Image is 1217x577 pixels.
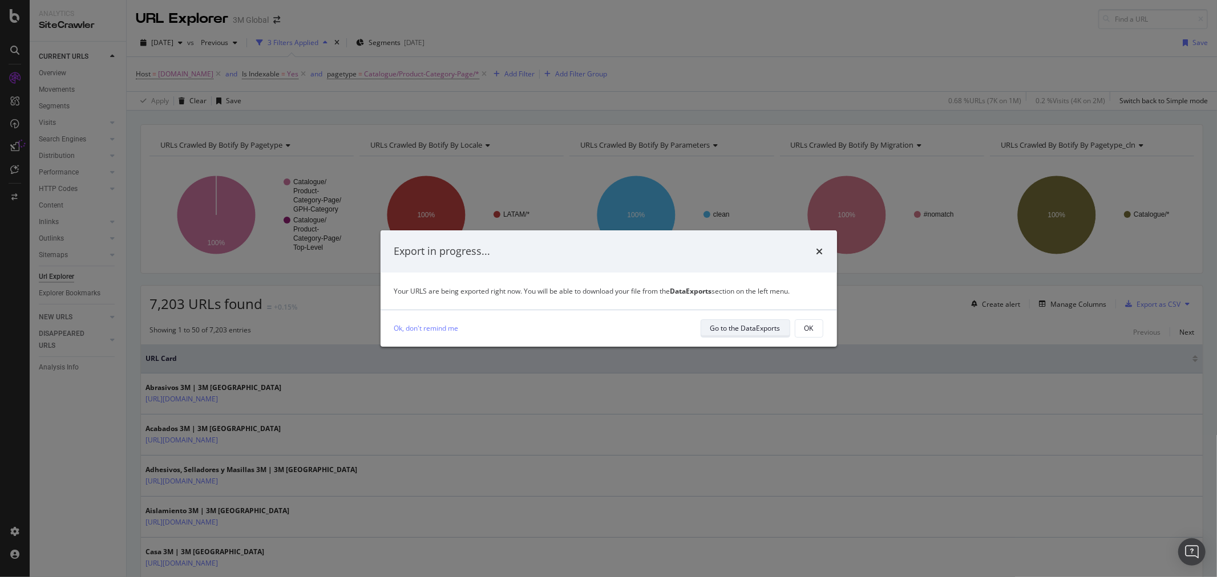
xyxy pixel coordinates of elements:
[394,322,459,334] a: Ok, don't remind me
[670,286,712,296] strong: DataExports
[804,323,814,333] div: OK
[710,323,781,333] div: Go to the DataExports
[381,230,837,347] div: modal
[394,286,823,296] div: Your URLS are being exported right now. You will be able to download your file from the
[795,319,823,338] button: OK
[1178,538,1206,566] div: Open Intercom Messenger
[701,319,790,338] button: Go to the DataExports
[670,286,790,296] span: section on the left menu.
[394,244,491,259] div: Export in progress...
[816,244,823,259] div: times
